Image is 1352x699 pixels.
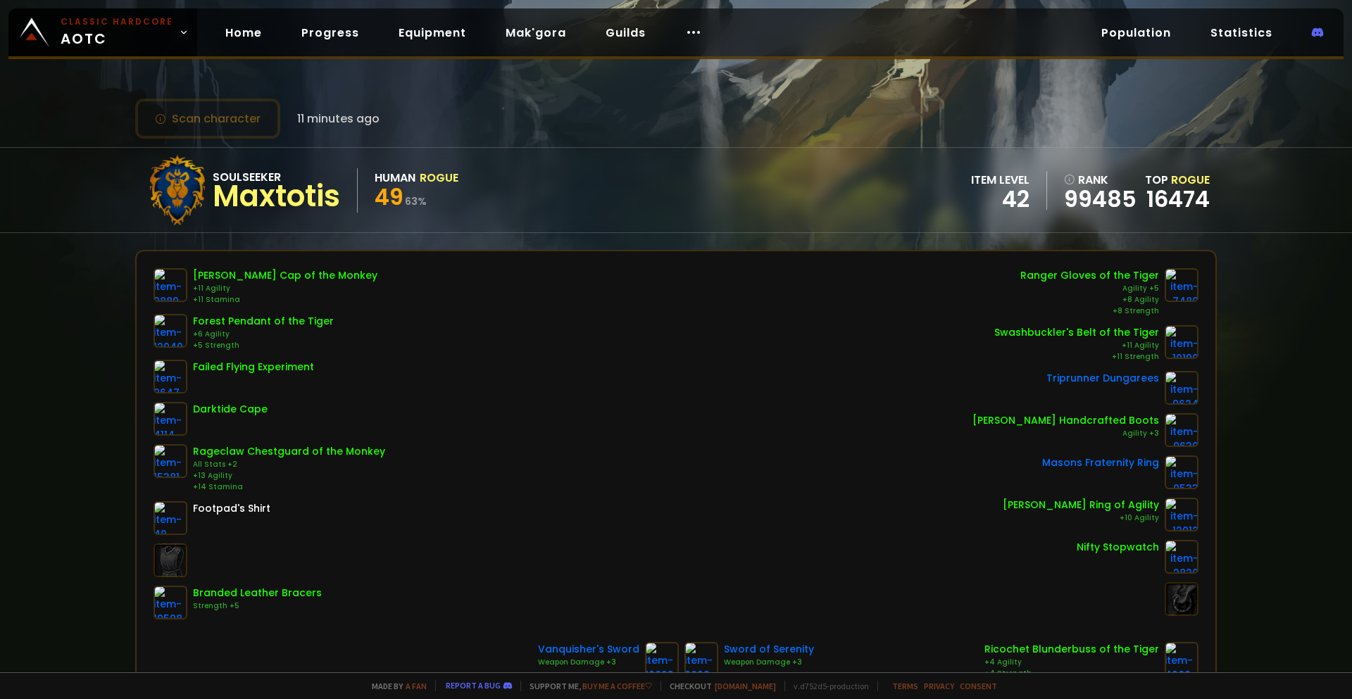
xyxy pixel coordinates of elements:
[1171,172,1210,188] span: Rogue
[1199,18,1284,47] a: Statistics
[972,428,1159,439] div: Agility +3
[538,642,639,657] div: Vanquisher's Sword
[984,657,1159,668] div: +4 Agility
[154,501,187,535] img: item-49
[446,680,501,691] a: Report a bug
[1146,183,1210,215] a: 16474
[193,268,377,283] div: [PERSON_NAME] Cap of the Monkey
[154,586,187,619] img: item-19508
[1003,512,1159,524] div: +10 Agility
[1165,371,1198,405] img: item-9624
[1064,171,1137,189] div: rank
[154,444,187,478] img: item-15381
[154,402,187,436] img: item-4114
[1145,171,1210,189] div: Top
[193,501,270,516] div: Footpad's Shirt
[297,110,380,127] span: 11 minutes ago
[984,668,1159,679] div: +4 Strength
[971,171,1029,189] div: item level
[1020,283,1159,294] div: Agility +5
[1165,268,1198,302] img: item-7480
[1165,325,1198,359] img: item-10190
[1165,455,1198,489] img: item-9533
[1042,455,1159,470] div: Masons Fraternity Ring
[213,186,340,207] div: Maxtotis
[363,681,427,691] span: Made by
[1165,540,1198,574] img: item-2820
[193,314,334,329] div: Forest Pendant of the Tiger
[724,657,814,668] div: Weapon Damage +3
[154,360,187,393] img: item-9647
[1090,18,1182,47] a: Population
[960,681,997,691] a: Consent
[1020,306,1159,317] div: +8 Strength
[520,681,652,691] span: Support me,
[494,18,577,47] a: Mak'gora
[1046,371,1159,386] div: Triprunner Dungarees
[193,402,268,417] div: Darktide Cape
[971,189,1029,210] div: 42
[924,681,954,691] a: Privacy
[193,459,385,470] div: All Stats +2
[972,413,1159,428] div: [PERSON_NAME] Handcrafted Boots
[61,15,173,49] span: AOTC
[994,351,1159,363] div: +11 Strength
[1003,498,1159,512] div: [PERSON_NAME] Ring of Agility
[154,314,187,348] img: item-12040
[594,18,657,47] a: Guilds
[645,642,679,676] img: item-10823
[193,360,314,374] div: Failed Flying Experiment
[1020,294,1159,306] div: +8 Agility
[375,181,403,213] span: 49
[154,268,187,302] img: item-9889
[684,642,718,676] img: item-6829
[193,340,334,351] div: +5 Strength
[1165,413,1198,447] img: item-9630
[193,294,377,306] div: +11 Stamina
[193,600,322,612] div: Strength +5
[213,168,340,186] div: Soulseeker
[715,681,776,691] a: [DOMAIN_NAME]
[1077,540,1159,555] div: Nifty Stopwatch
[214,18,273,47] a: Home
[892,681,918,691] a: Terms
[994,325,1159,340] div: Swashbuckler's Belt of the Tiger
[984,642,1159,657] div: Ricochet Blunderbuss of the Tiger
[724,642,814,657] div: Sword of Serenity
[290,18,370,47] a: Progress
[61,15,173,28] small: Classic Hardcore
[994,340,1159,351] div: +11 Agility
[538,657,639,668] div: Weapon Damage +3
[582,681,652,691] a: Buy me a coffee
[387,18,477,47] a: Equipment
[406,681,427,691] a: a fan
[1165,498,1198,531] img: item-12012
[193,586,322,600] div: Branded Leather Bracers
[661,681,776,691] span: Checkout
[193,444,385,459] div: Rageclaw Chestguard of the Monkey
[193,481,385,493] div: +14 Stamina
[784,681,869,691] span: v. d752d5 - production
[420,169,458,187] div: Rogue
[1064,189,1137,210] a: 99485
[193,283,377,294] div: +11 Agility
[1165,642,1198,676] img: item-4089
[405,194,427,208] small: 63 %
[193,470,385,481] div: +13 Agility
[8,8,197,56] a: Classic HardcoreAOTC
[1020,268,1159,283] div: Ranger Gloves of the Tiger
[193,329,334,340] div: +6 Agility
[135,99,280,139] button: Scan character
[375,169,415,187] div: Human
